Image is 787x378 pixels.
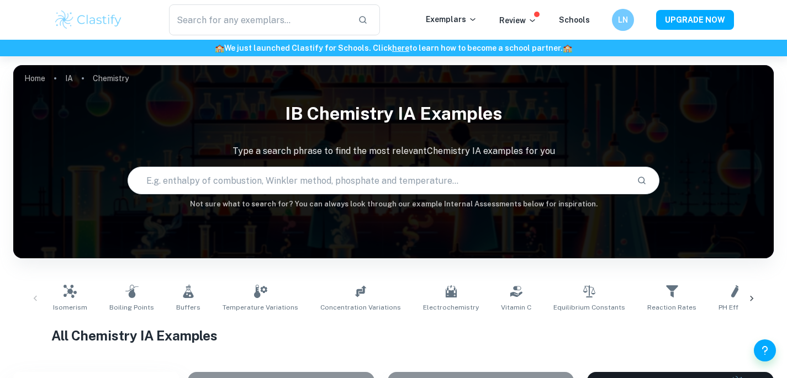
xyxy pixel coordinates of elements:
[169,4,350,35] input: Search for any exemplars...
[423,302,479,312] span: Electrochemistry
[2,42,785,54] h6: We just launched Clastify for Schools. Click to learn how to become a school partner.
[320,302,401,312] span: Concentration Variations
[54,9,124,31] img: Clastify logo
[656,10,734,30] button: UPGRADE NOW
[754,339,776,361] button: Help and Feedback
[223,302,298,312] span: Temperature Variations
[65,71,73,86] a: IA
[13,145,774,158] p: Type a search phrase to find the most relevant Chemistry IA examples for you
[647,302,696,312] span: Reaction Rates
[426,13,477,25] p: Exemplars
[563,44,572,52] span: 🏫
[93,72,129,84] p: Chemistry
[719,302,753,312] span: pH Effects
[499,14,537,26] p: Review
[392,44,409,52] a: here
[128,165,628,196] input: E.g. enthalpy of combustion, Winkler method, phosphate and temperature...
[109,302,154,312] span: Boiling Points
[24,71,45,86] a: Home
[13,96,774,131] h1: IB Chemistry IA examples
[612,9,634,31] button: LN
[13,199,774,210] h6: Not sure what to search for? You can always look through our example Internal Assessments below f...
[632,171,651,190] button: Search
[53,302,87,312] span: Isomerism
[616,14,629,26] h6: LN
[215,44,224,52] span: 🏫
[51,326,736,345] h1: All Chemistry IA Examples
[553,302,625,312] span: Equilibrium Constants
[559,15,590,24] a: Schools
[501,302,531,312] span: Vitamin C
[176,302,200,312] span: Buffers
